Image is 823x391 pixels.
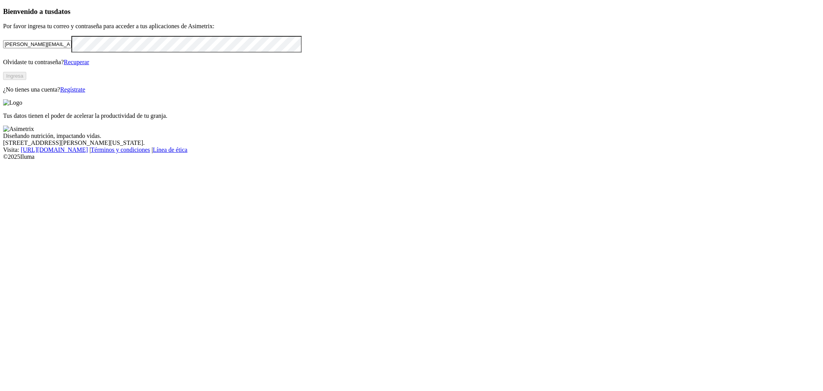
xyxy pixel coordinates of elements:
[3,7,820,16] h3: Bienvenido a tus
[91,146,150,153] a: Términos y condiciones
[3,99,22,106] img: Logo
[3,40,71,48] input: Tu correo
[21,146,88,153] a: [URL][DOMAIN_NAME]
[3,59,820,66] p: Olvidaste tu contraseña?
[153,146,188,153] a: Línea de ética
[3,153,820,160] div: © 2025 Iluma
[3,139,820,146] div: [STREET_ADDRESS][PERSON_NAME][US_STATE].
[3,112,820,119] p: Tus datos tienen el poder de acelerar la productividad de tu granja.
[3,133,820,139] div: Diseñando nutrición, impactando vidas.
[54,7,71,15] span: datos
[64,59,89,65] a: Recuperar
[3,126,34,133] img: Asimetrix
[3,23,820,30] p: Por favor ingresa tu correo y contraseña para acceder a tus aplicaciones de Asimetrix:
[3,72,26,80] button: Ingresa
[3,146,820,153] div: Visita : | |
[3,86,820,93] p: ¿No tienes una cuenta?
[60,86,85,93] a: Regístrate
